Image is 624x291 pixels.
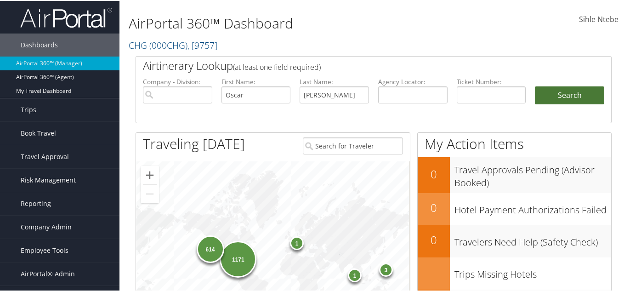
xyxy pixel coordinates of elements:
[418,231,450,247] h2: 0
[21,191,51,214] span: Reporting
[379,262,393,275] div: 3
[535,86,604,104] button: Search
[21,168,76,191] span: Risk Management
[129,13,455,32] h1: AirPortal 360™ Dashboard
[579,13,618,23] span: Sihle Ntebe
[303,137,403,154] input: Search for Traveler
[378,76,448,86] label: Agency Locator:
[21,121,56,144] span: Book Travel
[418,165,450,181] h2: 0
[21,144,69,167] span: Travel Approval
[21,262,75,285] span: AirPortal® Admin
[143,76,212,86] label: Company - Division:
[454,198,611,216] h3: Hotel Payment Authorizations Failed
[300,76,369,86] label: Last Name:
[418,192,611,224] a: 0Hotel Payment Authorizations Failed
[418,224,611,257] a: 0Travelers Need Help (Safety Check)
[141,165,159,183] button: Zoom in
[149,38,187,51] span: ( 000CHG )
[20,6,112,28] img: airportal-logo.png
[290,235,304,249] div: 1
[418,199,450,215] h2: 0
[454,262,611,280] h3: Trips Missing Hotels
[348,267,362,281] div: 1
[21,33,58,56] span: Dashboards
[233,61,321,71] span: (at least one field required)
[197,234,224,262] div: 614
[21,97,36,120] span: Trips
[418,156,611,192] a: 0Travel Approvals Pending (Advisor Booked)
[129,38,217,51] a: CHG
[187,38,217,51] span: , [ 9757 ]
[457,76,526,86] label: Ticket Number:
[221,76,291,86] label: First Name:
[143,133,245,153] h1: Traveling [DATE]
[143,57,565,73] h2: Airtinerary Lookup
[454,230,611,248] h3: Travelers Need Help (Safety Check)
[220,240,256,276] div: 1171
[418,133,611,153] h1: My Action Items
[454,158,611,188] h3: Travel Approvals Pending (Advisor Booked)
[418,257,611,289] a: Trips Missing Hotels
[579,5,618,33] a: Sihle Ntebe
[141,184,159,202] button: Zoom out
[21,238,68,261] span: Employee Tools
[21,215,72,238] span: Company Admin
